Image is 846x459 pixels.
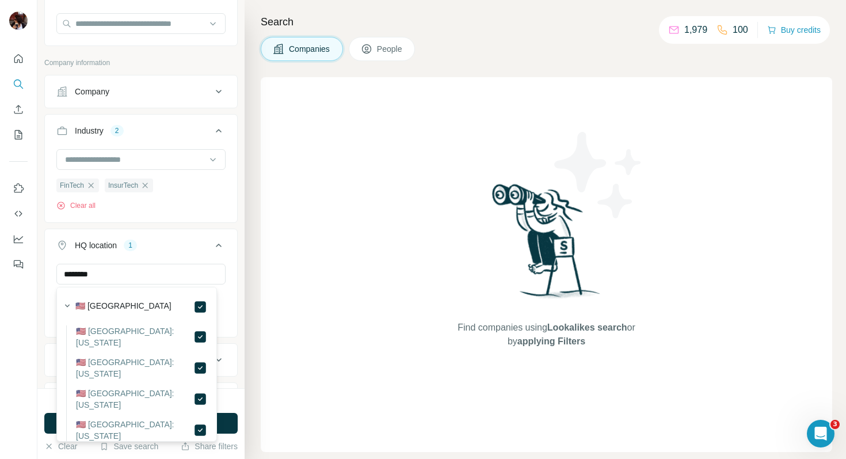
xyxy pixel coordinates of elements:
span: 3 [830,420,840,429]
button: Employees (size) [45,385,237,413]
button: Use Surfe API [9,203,28,224]
div: 2 [110,126,124,136]
div: HQ location [75,240,117,251]
img: Surfe Illustration - Stars [547,123,650,227]
span: People [377,43,403,55]
button: Share filters [181,441,238,452]
button: Run search [44,413,238,434]
button: Company [45,78,237,105]
p: Company information [44,58,238,68]
button: Annual revenue ($) [45,346,237,374]
button: Industry2 [45,117,237,149]
span: Find companies using or by [454,321,638,348]
button: Clear all [56,200,96,211]
button: Save search [100,441,158,452]
div: Company [75,86,109,97]
button: Clear [44,441,77,452]
label: 🇺🇸 [GEOGRAPHIC_DATA] [75,300,172,314]
button: Search [9,74,28,94]
button: Quick start [9,48,28,69]
button: HQ location1 [45,232,237,264]
span: Lookalikes search [547,323,627,332]
span: Companies [289,43,331,55]
h4: Search [261,14,832,30]
span: FinTech [60,180,84,191]
button: Use Surfe on LinkedIn [9,178,28,199]
span: InsurTech [108,180,138,191]
label: 🇺🇸 [GEOGRAPHIC_DATA]: [US_STATE] [76,419,193,442]
div: 1 [124,240,137,251]
label: 🇺🇸 [GEOGRAPHIC_DATA]: [US_STATE] [76,356,193,380]
button: Buy credits [767,22,821,38]
p: 1,979 [684,23,707,37]
button: Dashboard [9,229,28,249]
p: 100 [733,23,748,37]
button: My lists [9,124,28,145]
button: Enrich CSV [9,99,28,120]
iframe: Intercom live chat [807,420,834,447]
span: applying Filters [517,336,585,346]
label: 🇺🇸 [GEOGRAPHIC_DATA]: [US_STATE] [76,388,193,411]
div: Industry [75,125,104,136]
button: Feedback [9,254,28,275]
img: Avatar [9,12,28,30]
label: 🇺🇸 [GEOGRAPHIC_DATA]: [US_STATE] [76,325,193,348]
img: Surfe Illustration - Woman searching with binoculars [487,181,607,309]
